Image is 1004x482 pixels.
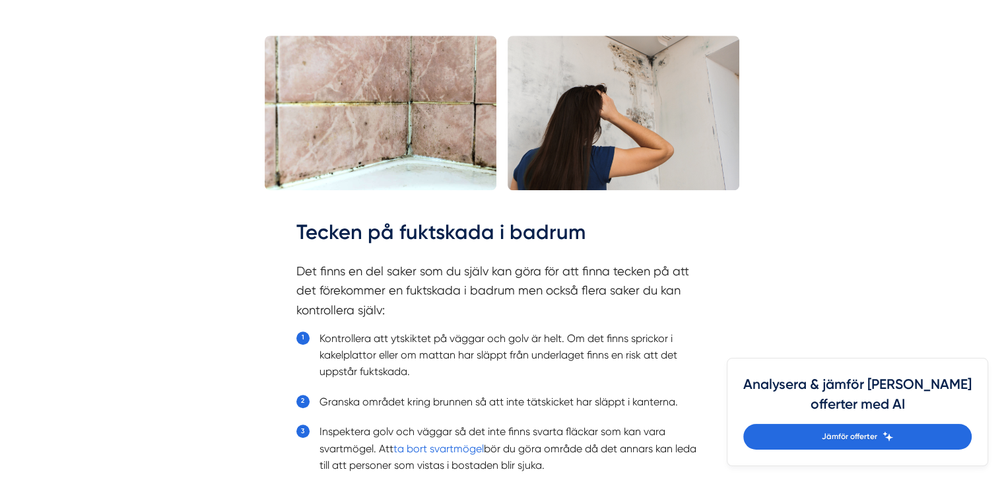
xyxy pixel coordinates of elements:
[822,430,877,443] span: Jämför offerter
[319,394,708,410] li: Granska området kring brunnen så att inte tätskicket har släppt i kanterna.
[319,423,708,473] li: Inspektera golv och väggar så det inte finns svarta fläckar som kan vara svartmögel. Att bör du g...
[743,374,972,424] h4: Analysera & jämför [PERSON_NAME] offerter med AI
[265,36,497,191] img: Fuktskada badrum - svartmögel
[319,330,708,380] li: Kontrollera att ytskiktet på väggar och golv är helt. Om det finns sprickor i kakelplattor eller ...
[508,36,740,191] img: Fuktskada badrum
[743,424,972,450] a: Jämför offerter
[296,261,708,320] p: Det finns en del saker som du själv kan göra för att finna tecken på att det förekommer en fuktsk...
[393,442,484,455] a: ta bort svartmögel
[296,218,708,255] h2: Tecken på fuktskada i badrum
